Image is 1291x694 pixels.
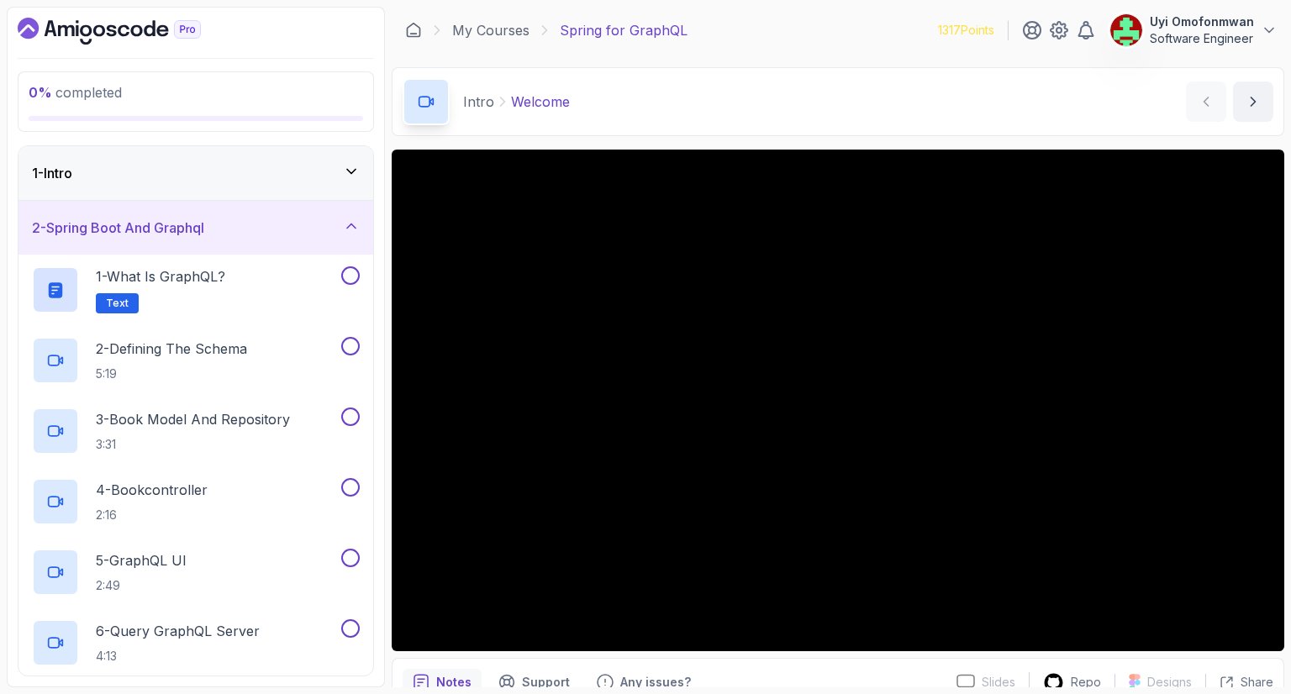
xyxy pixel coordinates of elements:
[522,674,570,691] p: Support
[392,150,1284,651] iframe: 1 - Hi
[463,92,494,112] p: Intro
[32,619,360,666] button: 6-Query GraphQL Server4:13
[32,266,360,313] button: 1-What is GraphQL?Text
[29,84,52,101] span: 0 %
[436,674,472,691] p: Notes
[96,621,260,641] p: 6 - Query GraphQL Server
[452,20,530,40] a: My Courses
[1109,13,1278,47] button: user profile imageUyi OmofonmwanSoftware Engineer
[96,409,290,429] p: 3 - Book Model And Repository
[96,436,290,453] p: 3:31
[29,84,122,101] span: completed
[106,297,129,310] span: Text
[560,20,688,40] p: Spring for GraphQL
[32,478,360,525] button: 4-Bookcontroller2:16
[32,337,360,384] button: 2-Defining The Schema5:19
[96,550,187,570] p: 5 - GraphQL UI
[982,674,1015,691] p: Slides
[18,18,240,45] a: Dashboard
[1233,81,1273,122] button: next content
[96,507,208,523] p: 2:16
[32,407,360,455] button: 3-Book Model And Repository3:31
[1205,674,1273,691] button: Share
[1241,674,1273,691] p: Share
[1147,674,1192,691] p: Designs
[620,674,691,691] p: Any issues?
[96,339,247,359] p: 2 - Defining The Schema
[96,365,247,382] p: 5:19
[96,577,187,594] p: 2:49
[1030,672,1114,693] a: Repo
[938,22,994,39] p: 1317 Points
[1150,13,1254,30] p: Uyi Omofonmwan
[32,549,360,596] button: 5-GraphQL UI2:49
[1186,81,1226,122] button: previous content
[96,266,225,287] p: 1 - What is GraphQL?
[1110,14,1142,46] img: user profile image
[96,648,260,665] p: 4:13
[1071,674,1101,691] p: Repo
[1150,30,1254,47] p: Software Engineer
[511,92,570,112] p: Welcome
[18,146,373,200] button: 1-Intro
[32,163,72,183] h3: 1 - Intro
[32,218,204,238] h3: 2 - Spring Boot And Graphql
[96,480,208,500] p: 4 - Bookcontroller
[405,22,422,39] a: Dashboard
[18,201,373,255] button: 2-Spring Boot And Graphql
